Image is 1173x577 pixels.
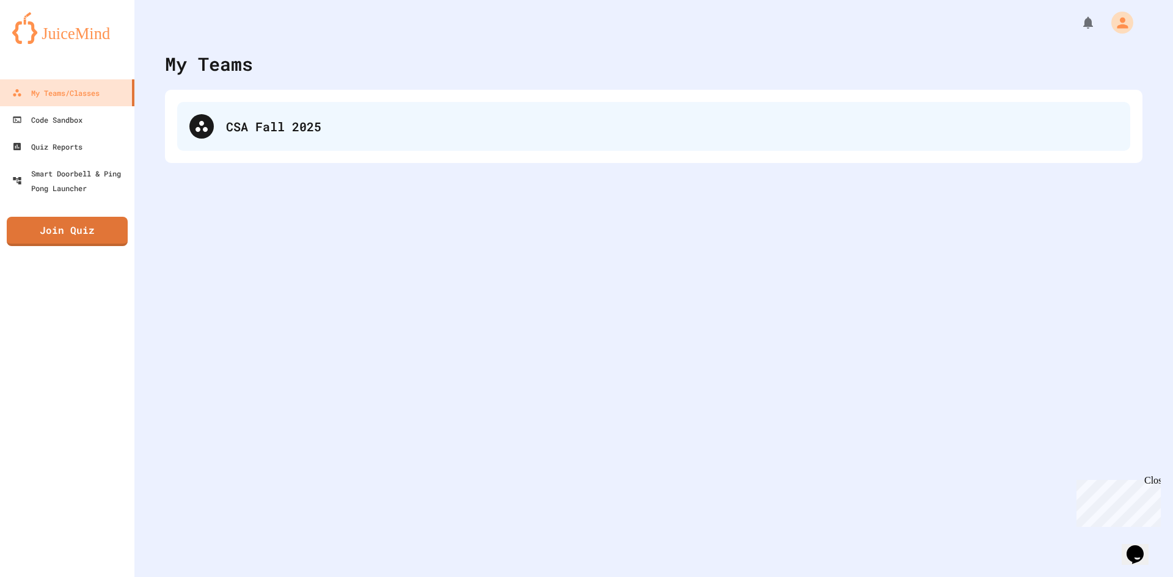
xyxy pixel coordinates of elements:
div: Code Sandbox [12,112,82,127]
iframe: chat widget [1072,475,1161,527]
div: My Teams [165,50,253,78]
div: My Account [1098,9,1136,37]
div: My Notifications [1058,12,1098,33]
div: Quiz Reports [12,139,82,154]
img: logo-orange.svg [12,12,122,44]
iframe: chat widget [1122,528,1161,565]
div: CSA Fall 2025 [226,117,1118,136]
div: My Teams/Classes [12,85,100,100]
div: Smart Doorbell & Ping Pong Launcher [12,166,130,195]
div: Chat with us now!Close [5,5,84,78]
a: Join Quiz [7,217,128,246]
div: CSA Fall 2025 [177,102,1130,151]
